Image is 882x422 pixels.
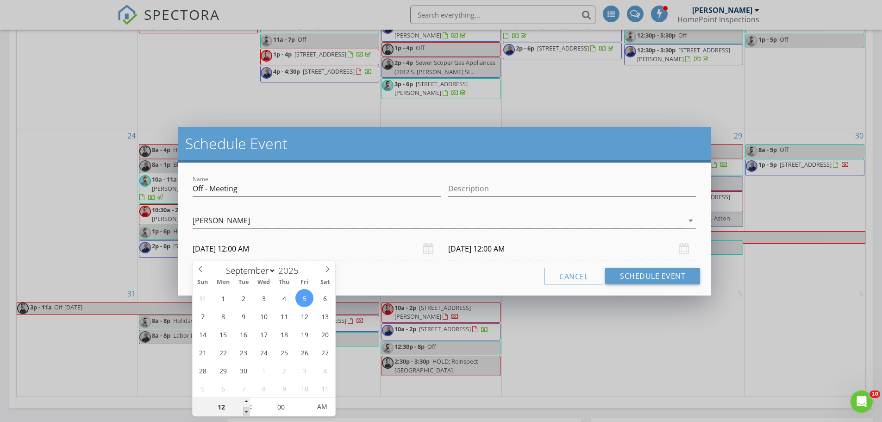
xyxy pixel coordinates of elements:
[250,397,252,416] span: :
[275,289,293,307] span: September 4, 2025
[685,215,696,226] i: arrow_drop_down
[214,307,232,325] span: September 8, 2025
[295,325,313,343] span: September 19, 2025
[194,361,212,379] span: September 28, 2025
[194,307,212,325] span: September 7, 2025
[315,279,335,285] span: Sat
[255,289,273,307] span: September 3, 2025
[234,343,252,361] span: September 23, 2025
[234,361,252,379] span: September 30, 2025
[193,279,213,285] span: Sun
[185,134,704,153] h2: Schedule Event
[194,343,212,361] span: September 21, 2025
[214,289,232,307] span: September 1, 2025
[255,325,273,343] span: September 17, 2025
[605,268,700,284] button: Schedule Event
[274,279,294,285] span: Thu
[214,325,232,343] span: September 15, 2025
[316,343,334,361] span: September 27, 2025
[194,289,212,307] span: August 31, 2025
[234,325,252,343] span: September 16, 2025
[234,307,252,325] span: September 9, 2025
[276,265,307,277] input: Year
[295,343,313,361] span: September 26, 2025
[255,307,273,325] span: September 10, 2025
[275,379,293,397] span: October 9, 2025
[194,325,212,343] span: September 14, 2025
[255,379,273,397] span: October 8, 2025
[193,238,441,260] input: Select date
[316,307,334,325] span: September 13, 2025
[316,289,334,307] span: September 6, 2025
[275,361,293,379] span: October 2, 2025
[234,289,252,307] span: September 2, 2025
[316,325,334,343] span: September 20, 2025
[309,397,335,416] span: Click to toggle
[254,279,274,285] span: Wed
[234,379,252,397] span: October 7, 2025
[869,391,880,398] span: 10
[544,268,603,284] button: Cancel
[214,379,232,397] span: October 6, 2025
[193,216,250,225] div: [PERSON_NAME]
[255,361,273,379] span: October 1, 2025
[294,279,315,285] span: Fri
[295,379,313,397] span: October 10, 2025
[194,379,212,397] span: October 5, 2025
[295,289,313,307] span: September 5, 2025
[295,361,313,379] span: October 3, 2025
[448,238,696,260] input: Select date
[255,343,273,361] span: September 24, 2025
[316,379,334,397] span: October 11, 2025
[233,279,254,285] span: Tue
[295,307,313,325] span: September 12, 2025
[316,361,334,379] span: October 4, 2025
[214,361,232,379] span: September 29, 2025
[275,307,293,325] span: September 11, 2025
[213,279,233,285] span: Mon
[275,325,293,343] span: September 18, 2025
[275,343,293,361] span: September 25, 2025
[851,391,873,413] iframe: Intercom live chat
[214,343,232,361] span: September 22, 2025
